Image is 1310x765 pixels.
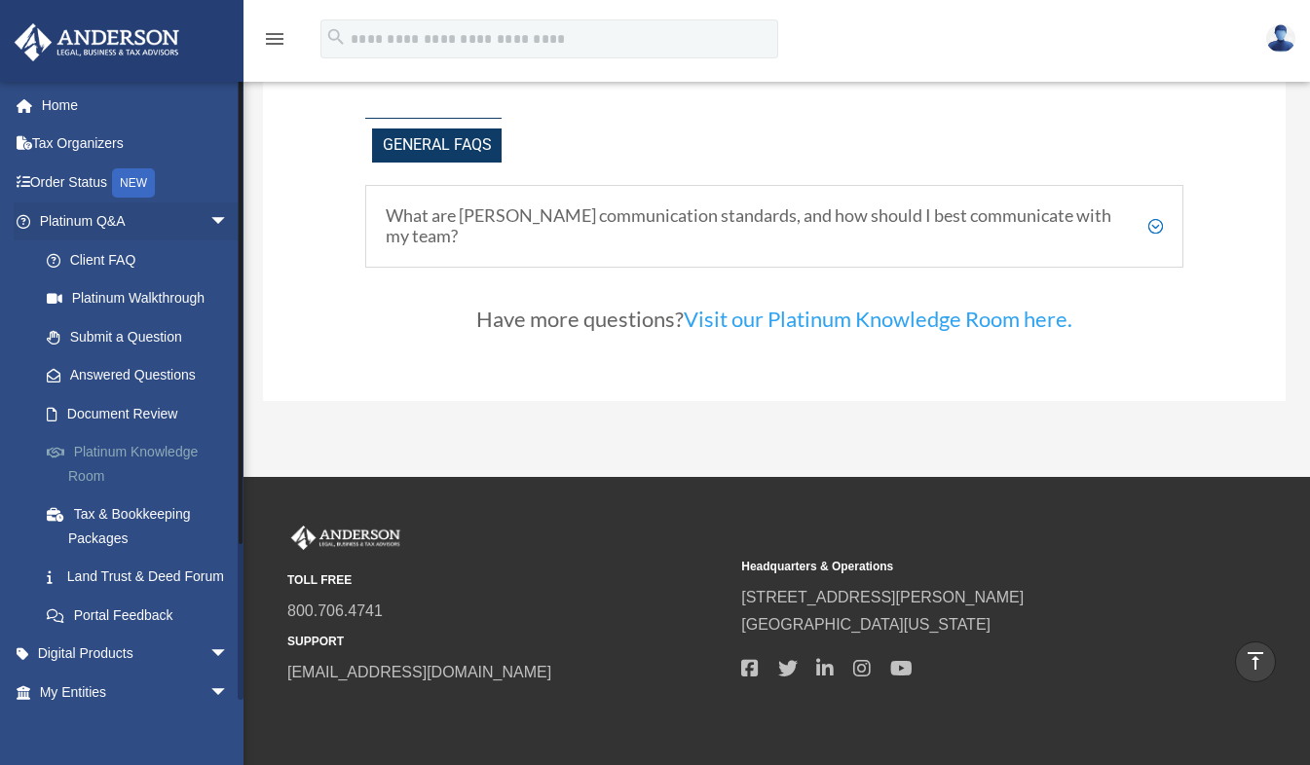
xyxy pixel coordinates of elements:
[27,558,258,597] a: Land Trust & Deed Forum
[741,589,1024,605] a: [STREET_ADDRESS][PERSON_NAME]
[325,26,347,48] i: search
[287,526,404,551] img: Anderson Advisors Platinum Portal
[14,202,258,241] a: Platinum Q&Aarrow_drop_down
[209,202,248,242] span: arrow_drop_down
[27,279,258,318] a: Platinum Walkthrough
[263,34,286,51] a: menu
[386,205,1163,247] h5: What are [PERSON_NAME] communication standards, and how should I best communicate with my team?
[1266,24,1295,53] img: User Pic
[741,557,1181,577] small: Headquarters & Operations
[27,317,258,356] a: Submit a Question
[112,168,155,198] div: NEW
[27,394,258,433] a: Document Review
[684,306,1072,342] a: Visit our Platinum Knowledge Room here.
[27,433,258,495] a: Platinum Knowledge Room
[287,664,551,680] a: [EMAIL_ADDRESS][DOMAIN_NAME]
[1235,641,1276,682] a: vertical_align_top
[14,125,258,164] a: Tax Organizers
[263,27,286,51] i: menu
[372,128,502,163] span: General FAQs
[1244,649,1267,673] i: vertical_align_top
[14,86,258,125] a: Home
[14,163,258,202] a: Order StatusNEW
[27,240,248,279] a: Client FAQ
[27,356,258,395] a: Answered Questions
[365,309,1183,340] h3: Have more questions?
[9,23,185,61] img: Anderson Advisors Platinum Portal
[287,570,728,591] small: TOLL FREE
[27,495,258,558] a: Tax & Bookkeeping Packages
[209,673,248,712] span: arrow_drop_down
[287,602,383,619] a: 800.706.4741
[287,632,728,652] small: SUPPORT
[14,635,258,674] a: Digital Productsarrow_drop_down
[741,616,991,633] a: [GEOGRAPHIC_DATA][US_STATE]
[27,596,258,635] a: Portal Feedback
[14,673,258,711] a: My Entitiesarrow_drop_down
[209,635,248,674] span: arrow_drop_down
